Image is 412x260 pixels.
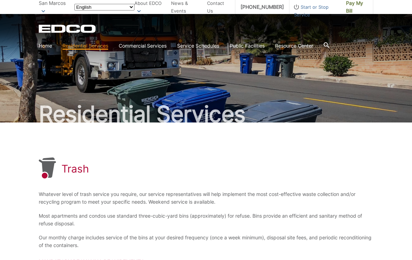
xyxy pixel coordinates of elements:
[39,190,373,206] p: Whatever level of trash service you require, our service representatives will help implement the ...
[39,42,52,50] a: Home
[275,42,313,50] a: Resource Center
[39,103,373,125] h2: Residential Services
[39,212,373,227] p: Most apartments and condos use standard three-cubic-yard bins (approximately) for refuse. Bins pr...
[230,42,265,50] a: Public Facilities
[74,4,134,10] select: Select a language
[39,24,97,33] a: EDCD logo. Return to the homepage.
[61,162,89,175] h1: Trash
[39,234,373,249] p: Our monthly charge includes service of the bins at your desired frequency (once a week minimum), ...
[62,42,108,50] a: Residential Services
[177,42,219,50] a: Service Schedules
[119,42,167,50] a: Commercial Services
